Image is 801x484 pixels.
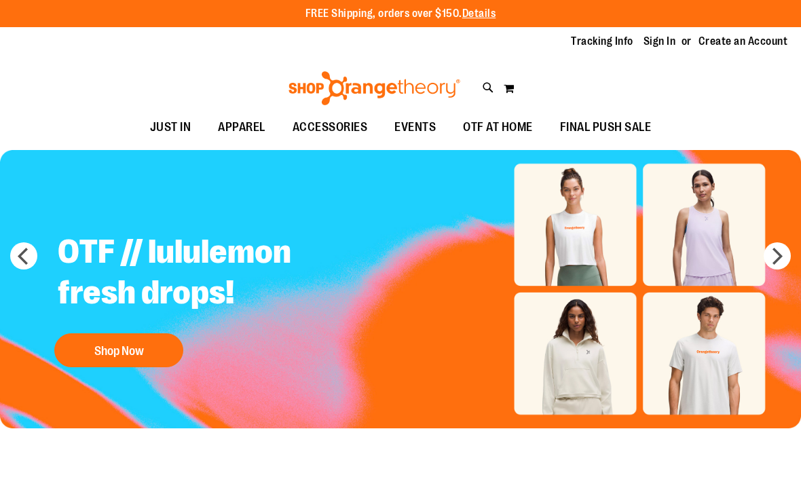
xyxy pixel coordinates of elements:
[394,112,436,143] span: EVENTS
[764,242,791,269] button: next
[305,6,496,22] p: FREE Shipping, orders over $150.
[462,7,496,20] a: Details
[293,112,368,143] span: ACCESSORIES
[10,242,37,269] button: prev
[48,221,385,327] h2: OTF // lululemon fresh drops!
[150,112,191,143] span: JUST IN
[560,112,652,143] span: FINAL PUSH SALE
[48,221,385,374] a: OTF // lululemon fresh drops! Shop Now
[571,34,633,49] a: Tracking Info
[698,34,788,49] a: Create an Account
[644,34,676,49] a: Sign In
[54,333,183,367] button: Shop Now
[218,112,265,143] span: APPAREL
[463,112,533,143] span: OTF AT HOME
[286,71,462,105] img: Shop Orangetheory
